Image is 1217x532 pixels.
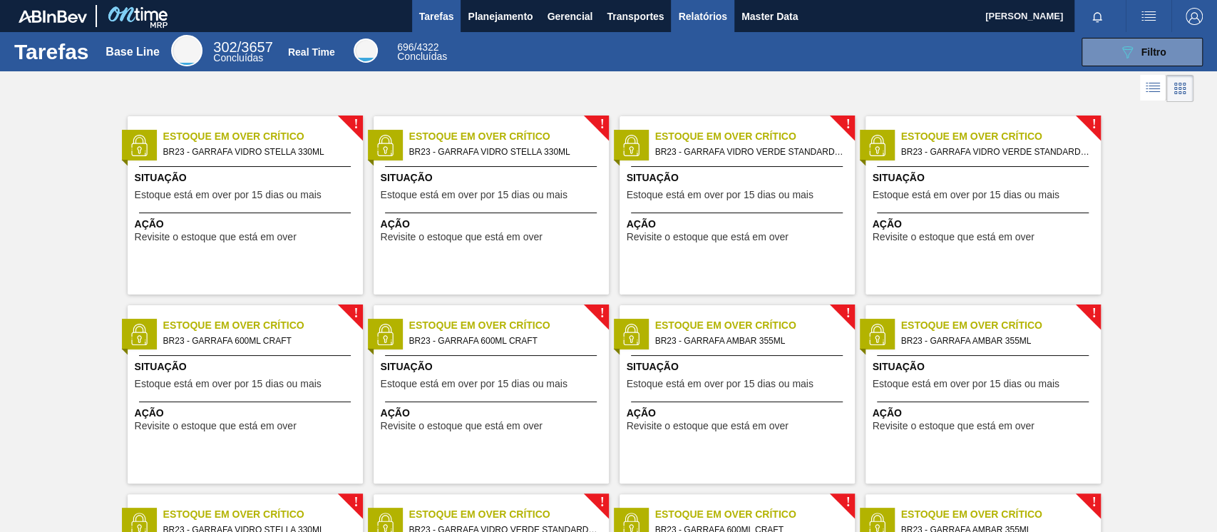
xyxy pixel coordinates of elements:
[135,170,359,185] span: Situação
[600,119,604,130] span: !
[409,144,597,160] span: BR23 - GARRAFA VIDRO STELLA 330ML
[627,359,851,374] span: Situação
[171,35,202,66] div: Base Line
[627,421,789,431] span: Revisite o estoque que está em over
[354,119,358,130] span: !
[213,52,263,63] span: Concluídas
[468,8,533,25] span: Planejamento
[381,170,605,185] span: Situação
[873,170,1097,185] span: Situação
[873,359,1097,374] span: Situação
[135,190,322,200] span: Estoque está em over por 15 dias ou mais
[397,43,447,61] div: Real Time
[741,8,798,25] span: Master Data
[354,497,358,508] span: !
[397,41,414,53] span: 696
[409,129,609,144] span: Estoque em Over Crítico
[901,318,1101,333] span: Estoque em Over Crítico
[409,333,597,349] span: BR23 - GARRAFA 600ML CRAFT
[620,324,642,345] img: status
[678,8,726,25] span: Relatórios
[1092,119,1096,130] span: !
[128,324,150,345] img: status
[873,232,1034,242] span: Revisite o estoque que está em over
[873,190,1059,200] span: Estoque está em over por 15 dias ou mais
[1186,8,1203,25] img: Logout
[600,308,604,319] span: !
[106,46,160,58] div: Base Line
[397,51,447,62] span: Concluídas
[14,44,89,60] h1: Tarefas
[607,8,664,25] span: Transportes
[873,421,1034,431] span: Revisite o estoque que está em over
[409,507,609,522] span: Estoque em Over Crítico
[288,46,335,58] div: Real Time
[600,497,604,508] span: !
[163,333,351,349] span: BR23 - GARRAFA 600ML CRAFT
[135,217,359,232] span: Ação
[354,308,358,319] span: !
[1141,46,1166,58] span: Filtro
[128,135,150,156] img: status
[419,8,454,25] span: Tarefas
[381,406,605,421] span: Ação
[655,507,855,522] span: Estoque em Over Crítico
[866,324,888,345] img: status
[901,507,1101,522] span: Estoque em Over Crítico
[163,129,363,144] span: Estoque em Over Crítico
[381,379,568,389] span: Estoque está em over por 15 dias ou mais
[135,379,322,389] span: Estoque está em over por 15 dias ou mais
[1140,8,1157,25] img: userActions
[873,217,1097,232] span: Ação
[374,324,396,345] img: status
[846,497,850,508] span: !
[135,232,297,242] span: Revisite o estoque que está em over
[655,318,855,333] span: Estoque em Over Crítico
[381,217,605,232] span: Ação
[381,232,543,242] span: Revisite o estoque que está em over
[163,144,351,160] span: BR23 - GARRAFA VIDRO STELLA 330ML
[409,318,609,333] span: Estoque em Over Crítico
[354,39,378,63] div: Real Time
[374,135,396,156] img: status
[627,190,813,200] span: Estoque está em over por 15 dias ou mais
[627,217,851,232] span: Ação
[901,129,1101,144] span: Estoque em Over Crítico
[1166,75,1193,102] div: Visão em Cards
[866,135,888,156] img: status
[1074,6,1120,26] button: Notificações
[548,8,593,25] span: Gerencial
[213,41,272,63] div: Base Line
[381,359,605,374] span: Situação
[1082,38,1203,66] button: Filtro
[627,170,851,185] span: Situação
[213,39,272,55] span: / 3657
[381,190,568,200] span: Estoque está em over por 15 dias ou mais
[19,10,87,23] img: TNhmsLtSVTkK8tSr43FrP2fwEKptu5GPRR3wAAAABJRU5ErkJggg==
[135,421,297,431] span: Revisite o estoque que está em over
[901,333,1089,349] span: BR23 - GARRAFA AMBAR 355ML
[1140,75,1166,102] div: Visão em Lista
[627,406,851,421] span: Ação
[846,308,850,319] span: !
[397,41,438,53] span: / 4322
[873,406,1097,421] span: Ação
[627,379,813,389] span: Estoque está em over por 15 dias ou mais
[163,318,363,333] span: Estoque em Over Crítico
[655,144,843,160] span: BR23 - GARRAFA VIDRO VERDE STANDARD 600ML
[655,129,855,144] span: Estoque em Over Crítico
[1092,308,1096,319] span: !
[620,135,642,156] img: status
[901,144,1089,160] span: BR23 - GARRAFA VIDRO VERDE STANDARD 600ML
[381,421,543,431] span: Revisite o estoque que está em over
[1092,497,1096,508] span: !
[163,507,363,522] span: Estoque em Over Crítico
[655,333,843,349] span: BR23 - GARRAFA AMBAR 355ML
[873,379,1059,389] span: Estoque está em over por 15 dias ou mais
[135,359,359,374] span: Situação
[213,39,237,55] span: 302
[135,406,359,421] span: Ação
[846,119,850,130] span: !
[627,232,789,242] span: Revisite o estoque que está em over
